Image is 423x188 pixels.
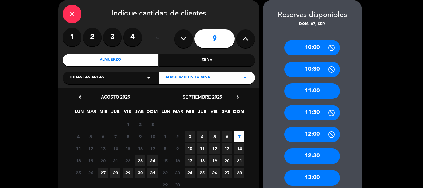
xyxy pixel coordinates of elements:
span: 4 [197,131,207,142]
span: 24 [147,155,158,166]
span: 17 [185,155,195,166]
label: 1 [63,28,81,46]
i: chevron_left [77,94,83,100]
span: 5 [209,131,220,142]
span: 26 [209,168,220,178]
span: SAB [221,108,231,118]
span: 13 [222,143,232,154]
span: 24 [185,168,195,178]
span: MAR [173,108,183,118]
span: 22 [160,168,170,178]
div: 11:30 [284,105,340,120]
span: 30 [135,168,145,178]
span: 17 [147,143,158,154]
span: 23 [135,155,145,166]
span: 8 [160,143,170,154]
span: MIE [185,108,195,118]
span: 16 [172,155,182,166]
span: 13 [98,143,108,154]
span: Todas las áreas [69,75,104,81]
span: 14 [234,143,244,154]
span: septiembre 2025 [182,94,222,100]
span: 27 [98,168,108,178]
span: 7 [110,131,120,142]
span: 22 [123,155,133,166]
div: 11:00 [284,83,340,99]
span: 18 [73,155,83,166]
span: 25 [73,168,83,178]
div: Almuerzo [63,54,158,66]
div: Cena [159,54,255,66]
div: 12:00 [284,127,340,142]
span: 8 [123,131,133,142]
span: 23 [172,168,182,178]
span: 3 [185,131,195,142]
div: ó [148,28,168,50]
span: 26 [85,168,96,178]
div: 12:30 [284,148,340,164]
span: 21 [234,155,244,166]
span: DOM [146,108,157,118]
span: LUN [161,108,171,118]
span: 12 [85,143,96,154]
span: MAR [86,108,96,118]
span: DOM [233,108,243,118]
span: 12 [209,143,220,154]
span: 4 [73,131,83,142]
span: LUN [74,108,84,118]
span: 3 [147,119,158,129]
span: 1 [123,119,133,129]
div: 13:00 [284,170,340,186]
span: 2 [135,119,145,129]
i: close [68,10,76,18]
span: 1 [160,131,170,142]
div: 10:30 [284,62,340,77]
span: MIE [98,108,108,118]
span: 28 [234,168,244,178]
span: VIE [122,108,133,118]
span: 10 [185,143,195,154]
span: 7 [234,131,244,142]
span: 5 [85,131,96,142]
span: 20 [98,155,108,166]
i: arrow_drop_down [145,74,152,81]
span: 15 [123,143,133,154]
i: chevron_right [234,94,241,100]
span: VIE [209,108,219,118]
span: 27 [222,168,232,178]
i: arrow_drop_down [241,74,249,81]
label: 3 [103,28,122,46]
span: 29 [123,168,133,178]
span: 19 [209,155,220,166]
div: dom. 07, sep. [263,21,362,28]
span: 20 [222,155,232,166]
span: 25 [197,168,207,178]
span: agosto 2025 [101,94,130,100]
span: 6 [98,131,108,142]
span: JUE [110,108,120,118]
span: 10 [147,131,158,142]
div: Reservas disponibles [263,9,362,21]
span: 21 [110,155,120,166]
span: 31 [147,168,158,178]
label: 4 [123,28,142,46]
span: 18 [197,155,207,166]
span: 16 [135,143,145,154]
span: 11 [197,143,207,154]
span: 9 [172,143,182,154]
span: 15 [160,155,170,166]
span: 14 [110,143,120,154]
div: 10:00 [284,40,340,55]
span: SAB [134,108,145,118]
label: 2 [83,28,102,46]
span: 19 [85,155,96,166]
span: 6 [222,131,232,142]
span: 28 [110,168,120,178]
span: Almuerzo en la Viña [165,75,210,81]
span: 2 [172,131,182,142]
span: 9 [135,131,145,142]
span: JUE [197,108,207,118]
div: Indique cantidad de clientes [63,5,255,23]
span: 11 [73,143,83,154]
